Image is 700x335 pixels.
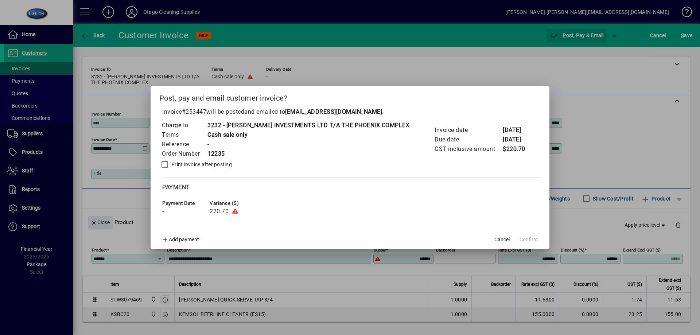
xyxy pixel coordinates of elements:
[159,108,541,116] p: Invoice will be posted .
[170,161,232,168] label: Print invoice after posting
[502,144,532,154] td: $220.70
[162,184,190,191] span: Payment
[207,121,409,130] td: 3232 - [PERSON_NAME] INVESTMENTS LTD T/A THE PHOENIX COMPLEX
[162,208,164,215] span: -
[169,237,199,242] span: Add payment
[434,144,502,154] td: GST inclusive amount
[244,108,382,115] span: and emailed to
[182,108,207,115] span: #253447
[210,208,229,215] span: 220.70
[285,108,382,115] b: [EMAIL_ADDRESS][DOMAIN_NAME]
[207,140,409,149] td: -
[207,149,409,159] td: 12235
[162,130,207,140] td: Terms
[162,200,206,206] span: Payment date
[502,135,532,144] td: [DATE]
[490,233,514,246] button: Cancel
[502,125,532,135] td: [DATE]
[151,86,549,107] h2: Post, pay and email customer invoice?
[434,135,502,144] td: Due date
[162,149,207,159] td: Order Number
[207,130,409,140] td: Cash sale only
[162,140,207,149] td: Reference
[434,125,502,135] td: Invoice date
[159,233,202,246] button: Add payment
[210,200,253,206] span: Variance ($)
[494,236,510,244] span: Cancel
[162,121,207,130] td: Charge to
